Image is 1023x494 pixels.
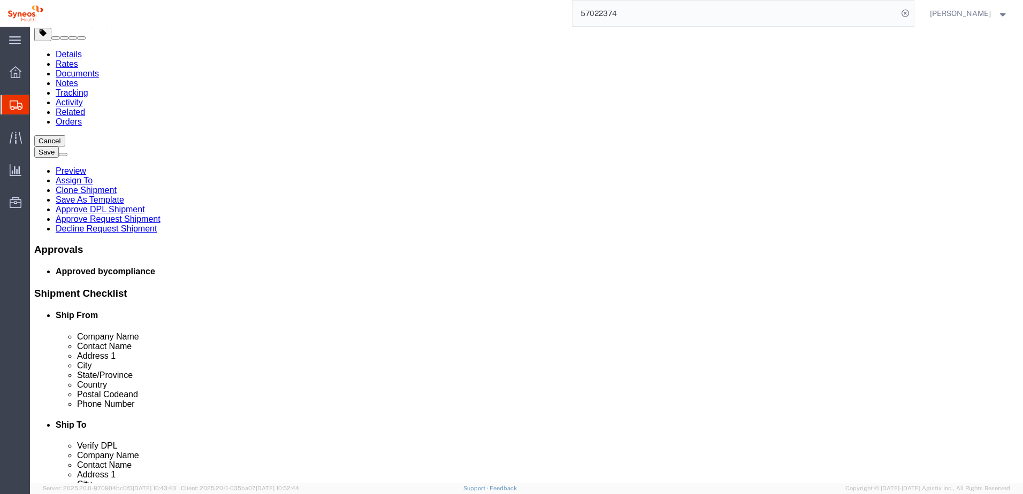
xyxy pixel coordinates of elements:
[30,27,1023,483] iframe: FS Legacy Container
[133,485,176,491] span: [DATE] 10:43:43
[930,7,991,19] span: Natan Tateishi
[463,485,490,491] a: Support
[572,1,898,26] input: Search for shipment number, reference number
[845,484,1010,493] span: Copyright © [DATE]-[DATE] Agistix Inc., All Rights Reserved
[929,7,1009,20] button: [PERSON_NAME]
[181,485,299,491] span: Client: 2025.20.0-035ba07
[256,485,299,491] span: [DATE] 10:52:44
[43,485,176,491] span: Server: 2025.20.0-970904bc0f3
[490,485,517,491] a: Feedback
[7,5,43,21] img: logo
